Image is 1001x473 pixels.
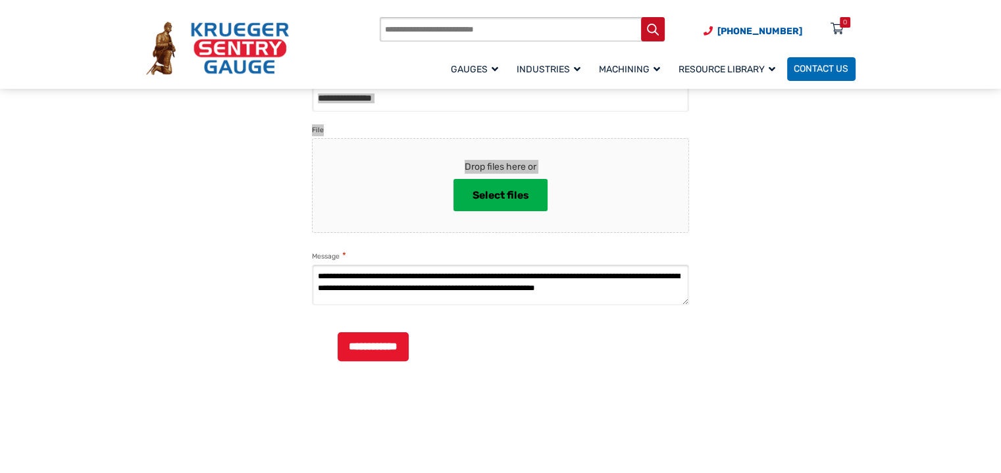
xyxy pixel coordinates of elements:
[334,160,667,174] span: Drop files here or
[444,55,510,82] a: Gauges
[453,179,548,212] button: select files, file
[312,124,324,136] label: File
[672,55,787,82] a: Resource Library
[517,64,580,75] span: Industries
[787,57,856,81] a: Contact Us
[679,64,775,75] span: Resource Library
[843,17,847,28] div: 0
[717,26,802,37] span: [PHONE_NUMBER]
[312,250,346,262] label: Message
[451,64,498,75] span: Gauges
[704,24,802,38] a: Phone Number (920) 434-8860
[146,22,289,74] img: Krueger Sentry Gauge
[794,64,848,75] span: Contact Us
[510,55,592,82] a: Industries
[592,55,672,82] a: Machining
[599,64,660,75] span: Machining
